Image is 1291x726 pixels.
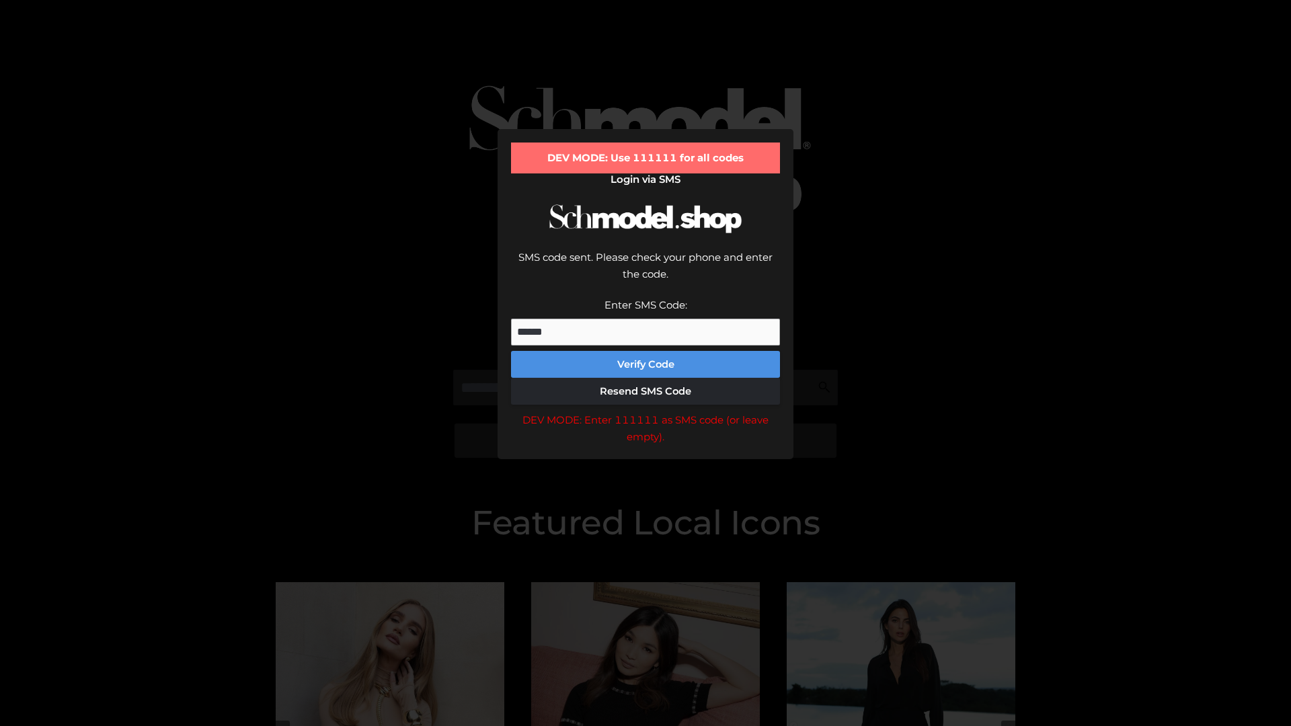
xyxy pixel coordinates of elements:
div: DEV MODE: Enter 111111 as SMS code (or leave empty). [511,411,780,446]
button: Resend SMS Code [511,378,780,405]
div: SMS code sent. Please check your phone and enter the code. [511,249,780,296]
button: Verify Code [511,351,780,378]
div: DEV MODE: Use 111111 for all codes [511,143,780,173]
h2: Login via SMS [511,173,780,186]
label: Enter SMS Code: [604,298,687,311]
img: Schmodel Logo [545,192,746,245]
